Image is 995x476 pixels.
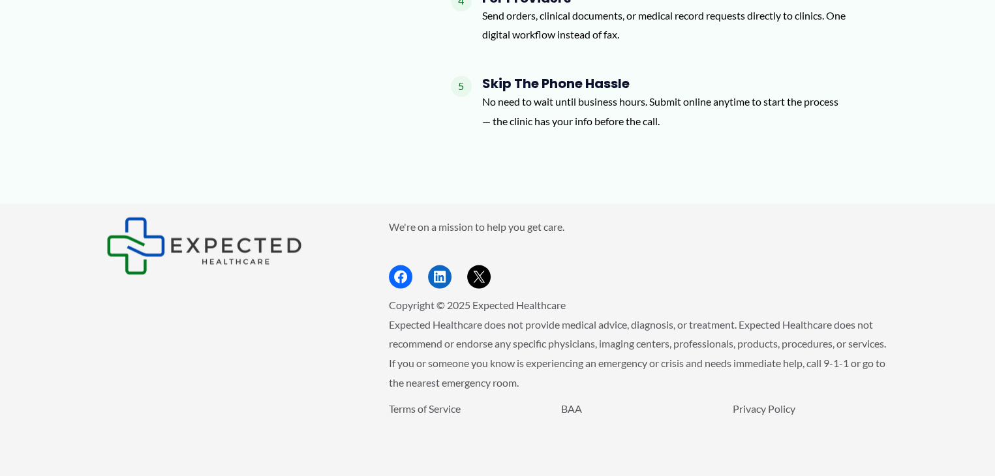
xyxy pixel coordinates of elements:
h4: Skip the Phone Hassle [482,76,848,91]
aside: Footer Widget 1 [106,216,356,275]
p: No need to wait until business hours. Submit online anytime to start the process — the clinic has... [482,91,848,130]
aside: Footer Widget 2 [389,216,889,289]
span: 5 [451,76,472,97]
span: Expected Healthcare does not provide medical advice, diagnosis, or treatment. Expected Healthcare... [389,318,886,388]
aside: Footer Widget 3 [389,398,889,447]
p: Send orders, clinical documents, or medical record requests directly to clinics. One digital work... [482,6,848,44]
a: BAA [560,402,581,414]
a: Privacy Policy [733,402,795,414]
p: We're on a mission to help you get care. [389,216,889,236]
img: Expected Healthcare Logo - side, dark font, small [106,216,302,275]
a: Terms of Service [389,402,461,414]
span: Copyright © 2025 Expected Healthcare [389,298,566,310]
